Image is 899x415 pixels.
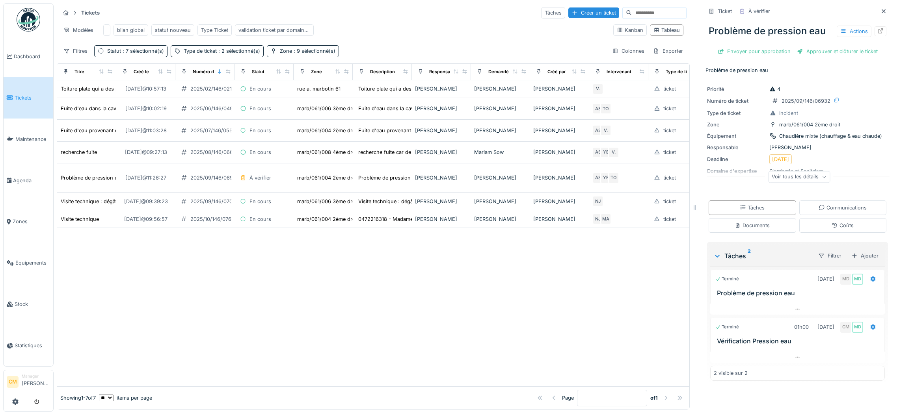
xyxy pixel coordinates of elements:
[280,47,335,55] div: Zone
[541,7,565,19] div: Tâches
[607,69,631,75] div: Intervenant
[533,174,586,182] div: [PERSON_NAME]
[238,26,310,34] div: validation ticket par domaine d'expertise
[107,47,164,55] div: Statut
[794,323,809,331] div: 01h00
[297,105,358,112] div: marb/061/006 3ème droit
[707,97,766,105] div: Numéro de ticket
[297,174,358,182] div: marb/061/004 2ème droit
[663,215,676,223] div: ticket
[848,250,882,261] div: Ajouter
[249,85,271,93] div: En cours
[707,144,766,151] div: Responsable
[533,85,586,93] div: [PERSON_NAME]
[15,300,50,308] span: Stock
[592,83,603,94] div: V.
[415,198,468,205] div: [PERSON_NAME]
[125,127,167,134] div: [DATE] @ 11:03:28
[17,8,40,31] img: Badge_color-CXgf-gQk.svg
[217,48,260,54] span: : 2 sélectionné(s)
[190,127,238,134] div: 2025/07/146/05397
[779,132,882,140] div: Chaudière mixte (chauffage & eau chaude)
[663,127,676,134] div: ticket
[533,105,586,112] div: [PERSON_NAME]
[415,215,468,223] div: [PERSON_NAME]
[663,148,676,156] div: ticket
[4,283,53,325] a: Stock
[190,85,238,93] div: 2025/02/146/02146
[748,7,770,15] div: À vérifier
[415,85,468,93] div: [PERSON_NAME]
[600,172,611,183] div: YE
[22,373,50,379] div: Manager
[717,289,881,297] h3: Problème de pression eau
[707,85,766,93] div: Priorité
[592,172,603,183] div: AS
[600,147,611,158] div: YE
[474,148,527,156] div: Mariam Sow
[249,127,271,134] div: En cours
[779,121,840,128] div: marb/061/004 2ème droit
[121,48,164,54] span: : 7 sélectionné(s)
[713,251,812,261] div: Tâches
[768,171,830,183] div: Voir tous les détails
[707,132,766,140] div: Équipement
[7,376,19,388] li: CM
[415,127,468,134] div: [PERSON_NAME]
[370,69,395,75] div: Description
[852,274,863,285] div: MD
[60,24,97,36] div: Modèles
[358,127,484,134] div: Fuite d'eau provenant plafond. Locataire GOOSSE...
[125,148,167,156] div: [DATE] @ 09:27:13
[7,373,50,392] a: CM Manager[PERSON_NAME]
[617,26,643,34] div: Kanban
[715,276,739,282] div: Terminé
[22,373,50,390] li: [PERSON_NAME]
[4,160,53,201] a: Agenda
[488,69,517,75] div: Demandé par
[415,148,468,156] div: [PERSON_NAME]
[474,85,527,93] div: [PERSON_NAME]
[14,53,50,60] span: Dashboard
[117,26,145,34] div: bilan global
[155,26,191,34] div: statut nouveau
[474,105,527,112] div: [PERSON_NAME]
[650,394,658,402] strong: of 1
[817,275,834,283] div: [DATE]
[297,127,358,134] div: marb/061/004 2ème droit
[311,69,322,75] div: Zone
[358,198,440,205] div: Visite technique : dégât infiltration
[600,103,611,114] div: TO
[249,215,271,223] div: En cours
[61,85,335,93] div: Toiture plate qui a des problèmes d'étanchéité - Infiltrations dans les communs du 4è et dans l'a...
[249,105,271,112] div: En cours
[608,147,619,158] div: V.
[715,324,739,330] div: Terminé
[13,218,50,225] span: Zones
[4,119,53,160] a: Maintenance
[650,45,687,57] div: Exporter
[735,222,770,229] div: Documents
[15,94,50,102] span: Tickets
[779,109,798,117] div: Incident
[190,148,239,156] div: 2025/08/146/06652
[15,342,50,349] span: Statistiques
[592,147,603,158] div: AS
[474,127,527,134] div: [PERSON_NAME]
[4,36,53,77] a: Dashboard
[193,69,230,75] div: Numéro de ticket
[358,148,475,156] div: recherche fuite car de l'eau coule dans l'appar...
[533,127,586,134] div: [PERSON_NAME]
[840,274,851,285] div: MD
[707,121,766,128] div: Zone
[608,172,619,183] div: TO
[600,125,611,136] div: V.
[358,174,421,182] div: Problème de pression eau
[297,215,358,223] div: marb/061/004 2ème droit
[4,201,53,243] a: Zones
[4,243,53,284] a: Équipements
[705,67,890,74] p: Problème de pression eau
[60,394,96,402] div: Showing 1 - 7 of 7
[190,198,238,205] div: 2025/09/146/07074
[653,26,680,34] div: Tableau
